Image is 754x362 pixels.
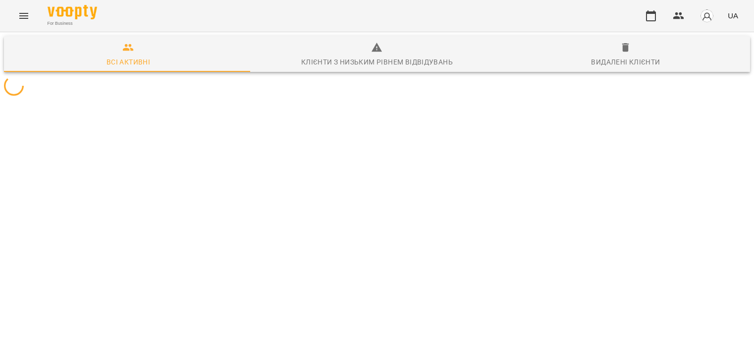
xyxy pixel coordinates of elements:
[728,10,738,21] span: UA
[591,56,660,68] div: Видалені клієнти
[301,56,453,68] div: Клієнти з низьким рівнем відвідувань
[700,9,714,23] img: avatar_s.png
[12,4,36,28] button: Menu
[107,56,150,68] div: Всі активні
[48,5,97,19] img: Voopty Logo
[724,6,742,25] button: UA
[48,20,97,27] span: For Business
